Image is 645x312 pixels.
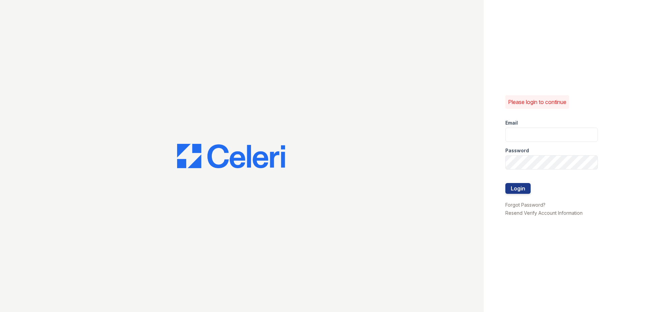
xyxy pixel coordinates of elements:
img: CE_Logo_Blue-a8612792a0a2168367f1c8372b55b34899dd931a85d93a1a3d3e32e68fde9ad4.png [177,144,285,168]
a: Resend Verify Account Information [505,210,583,216]
label: Email [505,120,518,126]
label: Password [505,147,529,154]
button: Login [505,183,531,194]
p: Please login to continue [508,98,566,106]
a: Forgot Password? [505,202,545,208]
